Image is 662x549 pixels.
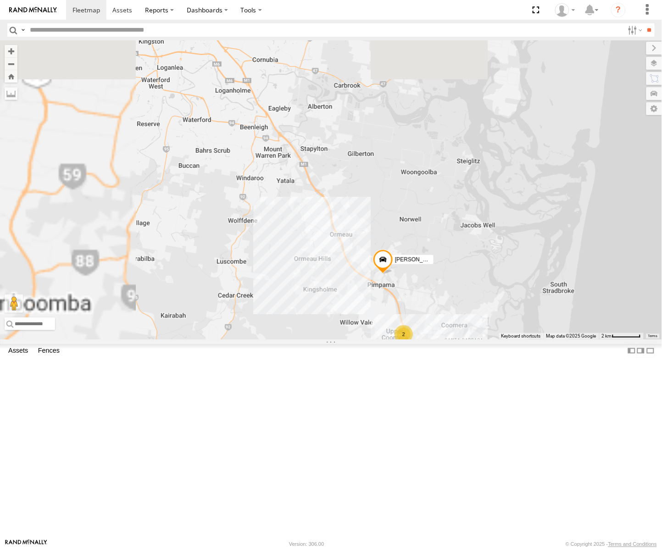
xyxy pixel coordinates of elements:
[602,333,612,338] span: 2 km
[608,542,657,547] a: Terms and Conditions
[5,87,17,100] label: Measure
[395,257,461,263] span: [PERSON_NAME] - Yellow
[599,333,644,339] button: Map scale: 2 km per 59 pixels
[5,294,23,313] button: Drag Pegman onto the map to open Street View
[546,333,596,338] span: Map data ©2025 Google
[4,344,33,357] label: Assets
[9,7,57,13] img: rand-logo.svg
[289,542,324,547] div: Version: 306.00
[552,3,579,17] div: James Oakden
[611,3,626,17] i: ?
[395,325,413,344] div: 2
[624,23,644,37] label: Search Filter Options
[646,344,655,357] label: Hide Summary Table
[501,333,541,339] button: Keyboard shortcuts
[566,542,657,547] div: © Copyright 2025 -
[5,70,17,83] button: Zoom Home
[5,540,47,549] a: Visit our Website
[5,57,17,70] button: Zoom out
[33,344,64,357] label: Fences
[648,334,658,338] a: Terms (opens in new tab)
[5,45,17,57] button: Zoom in
[19,23,27,37] label: Search Query
[646,102,662,115] label: Map Settings
[627,344,636,357] label: Dock Summary Table to the Left
[636,344,645,357] label: Dock Summary Table to the Right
